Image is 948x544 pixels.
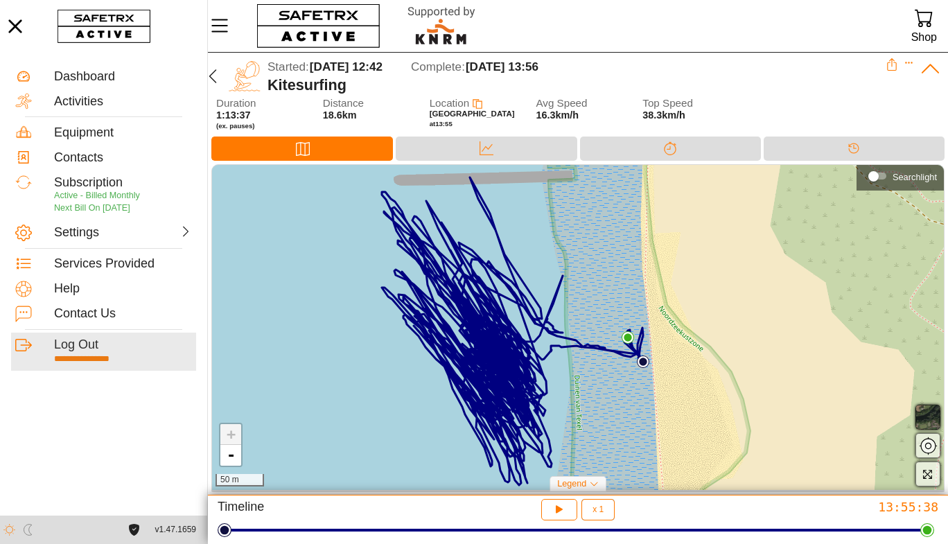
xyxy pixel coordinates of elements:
[637,356,649,368] img: PathStart.svg
[580,137,761,161] div: Splits
[411,60,465,73] span: Complete:
[54,94,192,109] div: Activities
[54,191,140,200] span: Active - Billed Monthly
[904,58,914,68] button: Expand
[392,3,491,49] img: RescueLogo.svg
[642,98,731,109] span: Top Speed
[430,97,469,109] span: Location
[54,337,192,353] div: Log Out
[310,60,383,73] span: [DATE] 12:42
[54,175,192,191] div: Subscription
[54,150,192,166] div: Contacts
[15,93,32,109] img: Activities.svg
[622,331,634,344] img: PathEnd.svg
[3,524,15,536] img: ModeLight.svg
[216,474,264,486] div: 50 m
[764,137,945,161] div: Timeline
[208,11,243,40] button: Menu
[581,499,615,520] button: x 1
[220,424,241,445] a: Zoom in
[216,98,305,109] span: Duration
[323,98,412,109] span: Distance
[466,60,538,73] span: [DATE] 13:56
[54,225,121,240] div: Settings
[147,518,204,541] button: v1.47.1659
[396,137,577,161] div: Data
[15,124,32,141] img: Equipment.svg
[701,499,938,515] div: 13:55:38
[229,60,261,92] img: KITE_SURFING.svg
[15,281,32,297] img: Help.svg
[430,109,515,118] span: [GEOGRAPHIC_DATA]
[54,256,192,272] div: Services Provided
[216,122,305,130] span: (ex. pauses)
[536,98,624,109] span: Avg Speed
[15,174,32,191] img: Subscription.svg
[220,445,241,466] a: Zoom out
[218,499,455,520] div: Timeline
[893,172,937,182] div: Searchlight
[557,479,586,489] span: Legend
[54,306,192,322] div: Contact Us
[54,69,192,85] div: Dashboard
[216,109,251,121] span: 1:13:37
[22,524,34,536] img: ModeDark.svg
[267,60,309,73] span: Started:
[54,281,192,297] div: Help
[155,523,196,537] span: v1.47.1659
[54,125,192,141] div: Equipment
[125,524,143,536] a: License Agreement
[267,76,886,94] div: Kitesurfing
[863,166,937,186] div: Searchlight
[211,137,393,161] div: Map
[54,203,130,213] span: Next Bill On [DATE]
[202,58,224,94] button: Back
[15,306,32,322] img: ContactUs.svg
[911,28,937,46] div: Shop
[642,109,685,121] span: 38.3km/h
[323,109,357,121] span: 18.6km
[592,505,604,514] span: x 1
[430,120,453,128] span: at 13:55
[536,109,579,121] span: 16.3km/h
